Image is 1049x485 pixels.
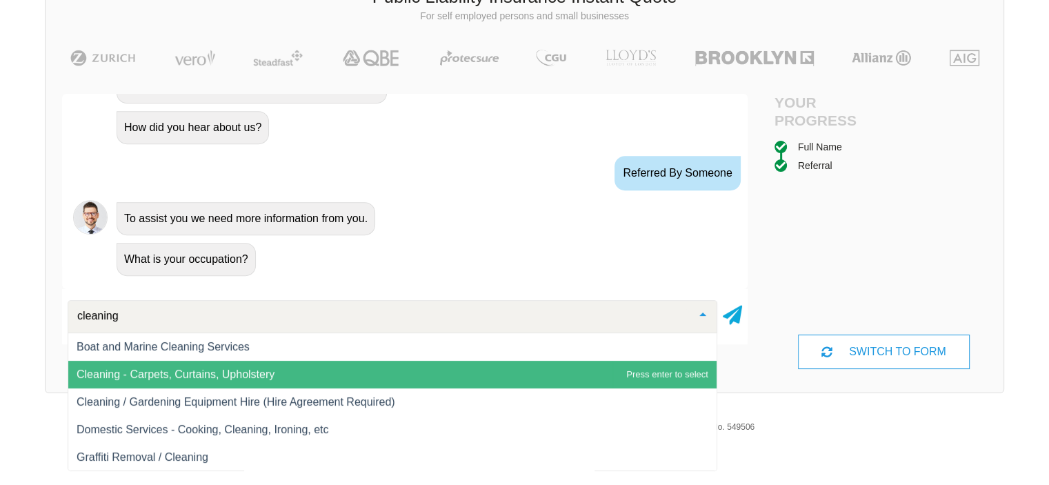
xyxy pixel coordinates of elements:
[334,50,409,66] img: QBE | Public Liability Insurance
[77,368,274,380] span: Cleaning - Carpets, Curtains, Upholstery
[944,50,985,66] img: AIG | Public Liability Insurance
[615,156,740,190] div: Referred by Someone
[117,243,256,276] div: What is your occupation?
[77,424,329,435] span: Domestic Services - Cooking, Cleaning, Ironing, etc
[598,50,664,66] img: LLOYD's | Public Liability Insurance
[434,50,504,66] img: Protecsure | Public Liability Insurance
[77,341,250,353] span: Boat and Marine Cleaning Services
[798,158,832,173] div: Referral
[798,335,969,369] div: SWITCH TO FORM
[845,50,918,66] img: Allianz | Public Liability Insurance
[64,50,142,66] img: Zurich | Public Liability Insurance
[74,309,689,323] input: Search or select your occupation
[56,10,993,23] p: For self employed persons and small businesses
[77,396,395,408] span: Cleaning / Gardening Equipment Hire (Hire Agreement Required)
[73,200,108,235] img: Chatbot | PLI
[117,202,375,235] div: To assist you we need more information from you.
[530,50,572,66] img: CGU | Public Liability Insurance
[77,451,208,463] span: Graffiti Removal / Cleaning
[775,94,884,128] h4: Your Progress
[690,50,819,66] img: Brooklyn | Public Liability Insurance
[248,50,308,66] img: Steadfast | Public Liability Insurance
[798,139,842,155] div: Full Name
[117,111,269,144] div: How did you hear about us?
[168,50,221,66] img: Vero | Public Liability Insurance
